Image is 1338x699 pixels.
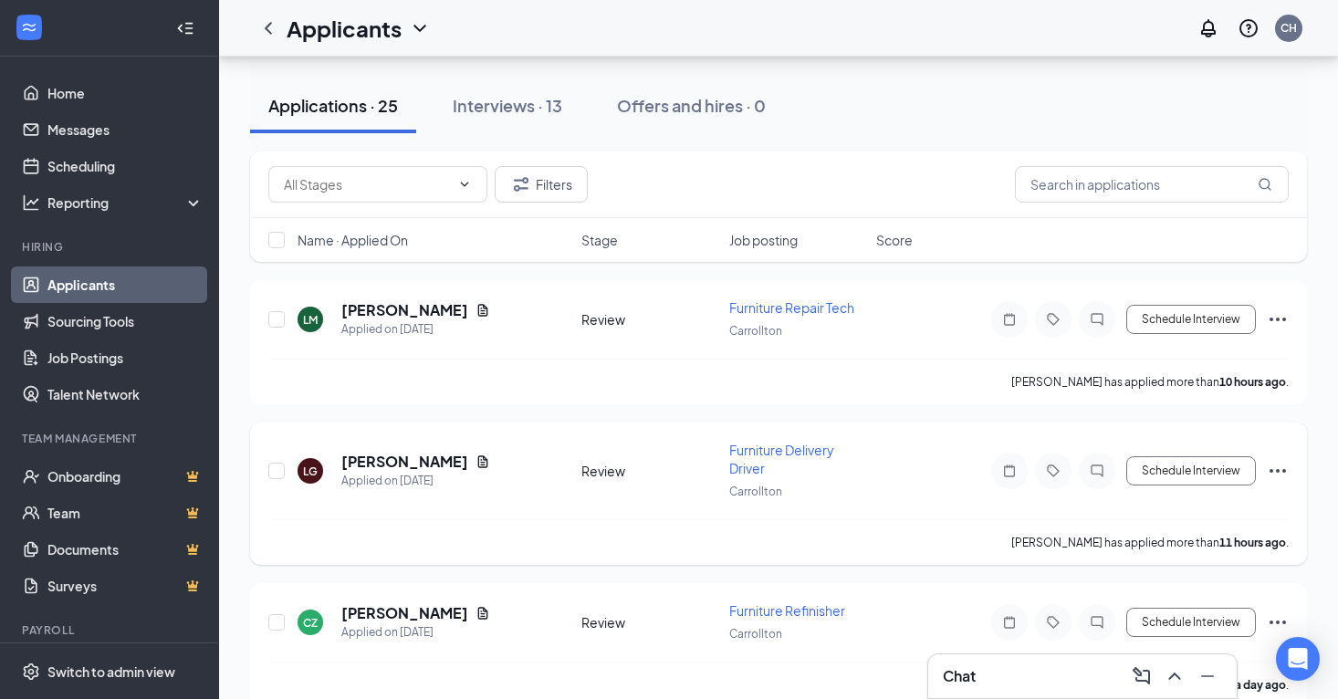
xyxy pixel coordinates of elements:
[47,75,204,111] a: Home
[22,622,200,638] div: Payroll
[729,324,782,338] span: Carrollton
[1011,535,1289,550] p: [PERSON_NAME] has applied more than .
[176,19,194,37] svg: Collapse
[943,666,976,686] h3: Chat
[47,531,204,568] a: DocumentsCrown
[1042,312,1064,327] svg: Tag
[257,17,279,39] svg: ChevronLeft
[47,193,204,212] div: Reporting
[303,312,318,328] div: LM
[1238,17,1260,39] svg: QuestionInfo
[1197,665,1218,687] svg: Minimize
[1267,611,1289,633] svg: Ellipses
[581,613,718,631] div: Review
[729,231,798,249] span: Job posting
[510,173,532,195] svg: Filter
[47,662,175,681] div: Switch to admin view
[47,495,204,531] a: TeamCrown
[581,462,718,480] div: Review
[476,606,490,621] svg: Document
[457,177,472,192] svg: ChevronDown
[47,148,204,184] a: Scheduling
[20,18,38,37] svg: WorkstreamLogo
[1126,305,1256,334] button: Schedule Interview
[1219,375,1286,389] b: 10 hours ago
[47,339,204,376] a: Job Postings
[341,300,468,320] h5: [PERSON_NAME]
[998,615,1020,630] svg: Note
[998,312,1020,327] svg: Note
[47,376,204,412] a: Talent Network
[1086,312,1108,327] svg: ChatInactive
[47,111,204,148] a: Messages
[1126,608,1256,637] button: Schedule Interview
[1160,662,1189,691] button: ChevronUp
[1042,464,1064,478] svg: Tag
[453,94,562,117] div: Interviews · 13
[341,603,468,623] h5: [PERSON_NAME]
[1193,662,1222,691] button: Minimize
[1281,20,1297,36] div: CH
[729,299,854,316] span: Furniture Repair Tech
[1015,166,1289,203] input: Search in applications
[287,13,402,44] h1: Applicants
[1267,460,1289,482] svg: Ellipses
[581,310,718,329] div: Review
[1086,464,1108,478] svg: ChatInactive
[47,266,204,303] a: Applicants
[998,464,1020,478] svg: Note
[581,231,618,249] span: Stage
[284,174,450,194] input: All Stages
[1131,665,1153,687] svg: ComposeMessage
[22,193,40,212] svg: Analysis
[298,231,408,249] span: Name · Applied On
[341,472,490,490] div: Applied on [DATE]
[47,458,204,495] a: OnboardingCrown
[1197,17,1219,39] svg: Notifications
[876,231,913,249] span: Score
[22,431,200,446] div: Team Management
[1258,177,1272,192] svg: MagnifyingGlass
[1127,662,1156,691] button: ComposeMessage
[729,485,782,498] span: Carrollton
[1219,536,1286,549] b: 11 hours ago
[1235,678,1286,692] b: a day ago
[729,627,782,641] span: Carrollton
[476,303,490,318] svg: Document
[1011,374,1289,390] p: [PERSON_NAME] has applied more than .
[495,166,588,203] button: Filter Filters
[341,452,468,472] h5: [PERSON_NAME]
[617,94,766,117] div: Offers and hires · 0
[268,94,398,117] div: Applications · 25
[476,454,490,469] svg: Document
[303,615,318,631] div: CZ
[729,602,845,619] span: Furniture Refinisher
[1164,665,1186,687] svg: ChevronUp
[1126,456,1256,485] button: Schedule Interview
[1042,615,1064,630] svg: Tag
[1267,308,1289,330] svg: Ellipses
[409,17,431,39] svg: ChevronDown
[729,442,834,476] span: Furniture Delivery Driver
[341,320,490,339] div: Applied on [DATE]
[22,239,200,255] div: Hiring
[303,464,318,479] div: LG
[47,303,204,339] a: Sourcing Tools
[47,568,204,604] a: SurveysCrown
[341,623,490,642] div: Applied on [DATE]
[1276,637,1320,681] div: Open Intercom Messenger
[1086,615,1108,630] svg: ChatInactive
[22,662,40,681] svg: Settings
